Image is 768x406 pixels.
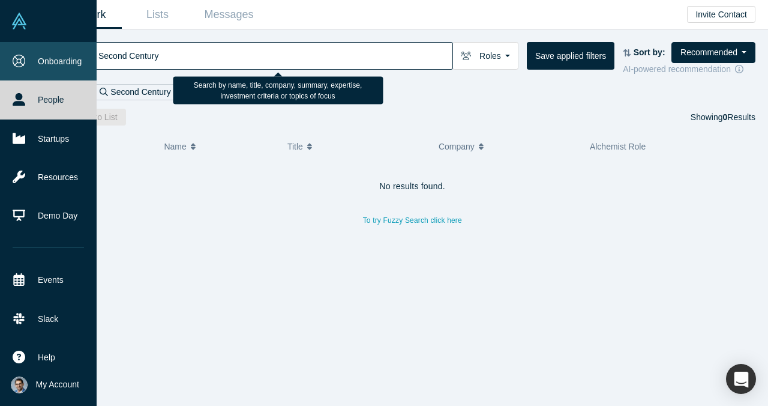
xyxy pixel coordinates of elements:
div: Showing [691,109,755,126]
strong: Sort by: [634,47,665,57]
input: Search by name, title, company, summary, expertise, investment criteria or topics of focus [97,41,452,70]
button: Remove Filter [171,85,180,99]
span: Alchemist Role [590,142,646,151]
a: Lists [122,1,193,29]
button: My Account [11,377,79,393]
h4: No results found. [70,181,756,192]
button: Invite Contact [687,6,755,23]
a: Messages [193,1,265,29]
button: Title [287,134,426,159]
div: Second Century [94,84,185,100]
button: Save applied filters [527,42,614,70]
img: VP Singh's Account [11,377,28,393]
span: Name [164,134,186,159]
span: Company [439,134,475,159]
button: Company [439,134,577,159]
div: AI-powered recommendation [623,63,755,76]
button: Recommended [671,42,755,63]
img: Alchemist Vault Logo [11,13,28,29]
button: To try Fuzzy Search click here [355,213,470,228]
span: Results [723,112,755,122]
button: Roles [452,42,518,70]
button: Name [164,134,275,159]
span: My Account [36,378,79,391]
span: Title [287,134,303,159]
button: Add to List [70,109,126,126]
strong: 0 [723,112,728,122]
span: Help [38,351,55,364]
